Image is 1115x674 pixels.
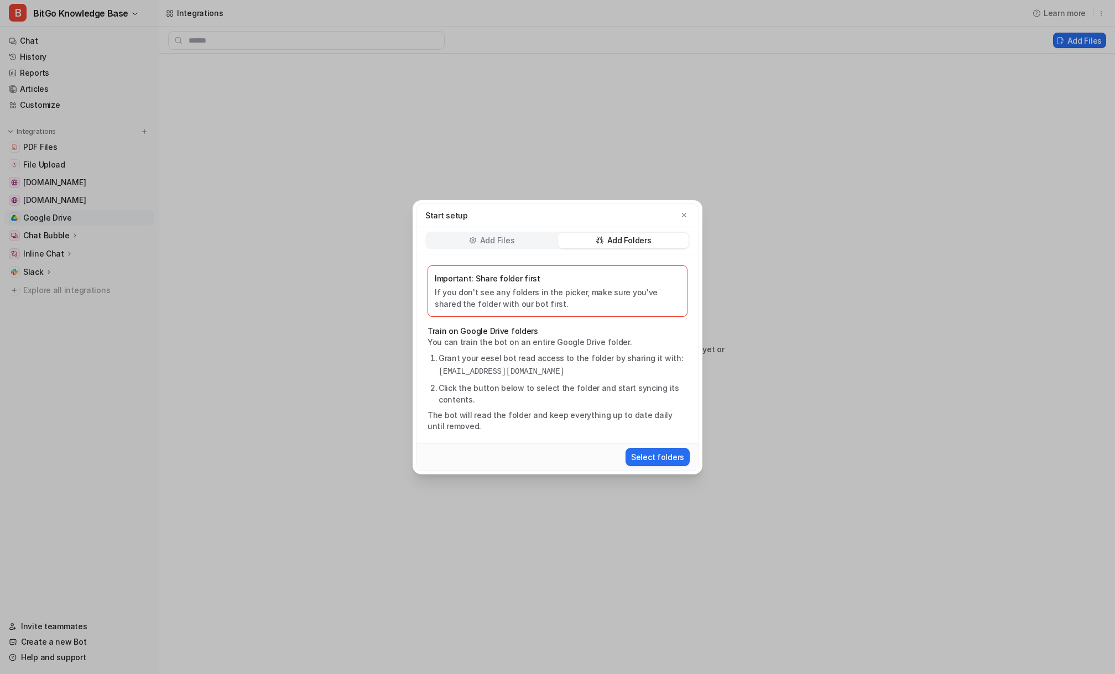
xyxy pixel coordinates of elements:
p: If you don't see any folders in the picker, make sure you've shared the folder with our bot first. [435,286,680,310]
button: Select folders [626,448,690,466]
p: The bot will read the folder and keep everything up to date daily until removed. [428,410,687,432]
p: Add Files [480,235,514,246]
p: Train on Google Drive folders [428,326,687,337]
p: You can train the bot on an entire Google Drive folder. [428,337,687,348]
pre: [EMAIL_ADDRESS][DOMAIN_NAME] [439,366,687,378]
li: Grant your eesel bot read access to the folder by sharing it with: [439,352,687,378]
li: Click the button below to select the folder and start syncing its contents. [439,382,687,405]
p: Important: Share folder first [435,273,680,284]
p: Start setup [425,210,468,221]
p: Add Folders [607,235,652,246]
